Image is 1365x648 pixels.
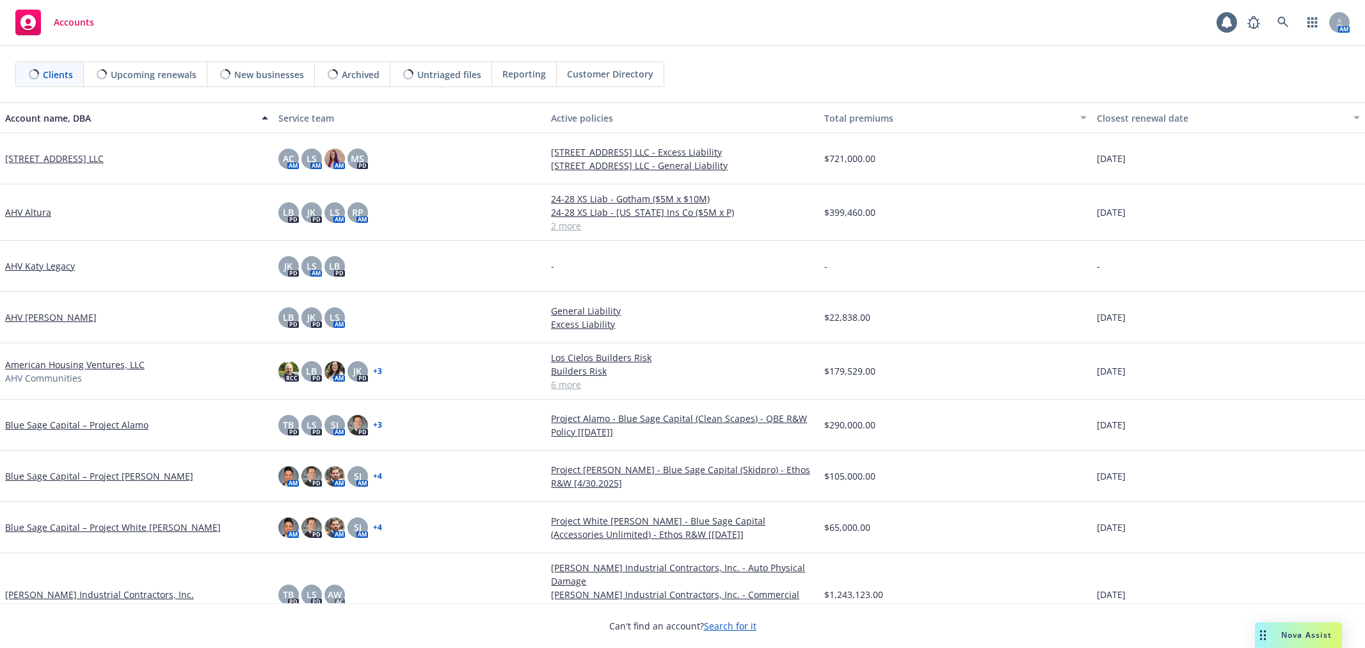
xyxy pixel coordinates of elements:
[1097,364,1126,378] span: [DATE]
[1281,629,1332,640] span: Nova Assist
[551,378,814,391] a: 6 more
[824,206,875,219] span: $399,460.00
[704,620,756,632] a: Search for it
[417,68,481,81] span: Untriaged files
[824,364,875,378] span: $179,529.00
[1097,111,1346,125] div: Closest renewal date
[546,102,819,133] button: Active policies
[551,159,814,172] a: [STREET_ADDRESS] LLC - General Liability
[551,351,814,364] a: Los Cielos Builders Risk
[551,412,814,439] a: Project Alamo - Blue Sage Capital (Clean Scapes) - QBE R&W Policy [[DATE]]
[342,68,379,81] span: Archived
[284,259,292,273] span: JK
[283,311,294,324] span: LB
[353,364,362,378] span: JK
[373,524,382,531] a: + 4
[551,206,814,219] a: 24-28 XS LIab - [US_STATE] Ins Co ($5M x P)
[1097,418,1126,432] span: [DATE]
[1097,521,1126,534] span: [DATE]
[283,152,294,165] span: AC
[373,473,382,480] a: + 4
[609,619,756,633] span: Can't find an account?
[551,304,814,318] a: General Liability
[354,521,362,534] span: SJ
[551,463,814,490] a: Project [PERSON_NAME] - Blue Sage Capital (Skidpro) - Ethos R&W [4/30.2025]
[354,469,362,483] span: SJ
[330,311,340,324] span: LS
[111,68,196,81] span: Upcoming renewals
[5,111,254,125] div: Account name, DBA
[43,68,73,81] span: Clients
[1097,311,1126,324] span: [DATE]
[824,311,870,324] span: $22,838.00
[283,418,294,432] span: TB
[307,152,317,165] span: LS
[329,259,340,273] span: LB
[5,371,82,385] span: AHV Communities
[278,517,299,538] img: photo
[5,418,148,432] a: Blue Sage Capital – Project Alamo
[273,102,547,133] button: Service team
[551,561,814,588] a: [PERSON_NAME] Industrial Contractors, Inc. - Auto Physical Damage
[1097,206,1126,219] span: [DATE]
[551,318,814,331] a: Excess Liability
[307,418,317,432] span: LS
[301,466,322,487] img: photo
[347,415,368,435] img: photo
[328,588,342,601] span: AW
[5,521,221,534] a: Blue Sage Capital – Project White [PERSON_NAME]
[5,588,194,601] a: [PERSON_NAME] Industrial Contractors, Inc.
[278,111,541,125] div: Service team
[5,259,75,273] a: AHV Katy Legacy
[1097,152,1126,165] span: [DATE]
[278,466,299,487] img: photo
[824,469,875,483] span: $105,000.00
[324,517,345,538] img: photo
[1092,102,1365,133] button: Closest renewal date
[5,152,104,165] a: [STREET_ADDRESS] LLC
[824,152,875,165] span: $721,000.00
[324,149,345,169] img: photo
[351,152,364,165] span: MS
[373,368,382,375] a: + 3
[1241,10,1266,35] a: Report a Bug
[1097,469,1126,483] span: [DATE]
[234,68,304,81] span: New businesses
[1300,10,1325,35] a: Switch app
[551,364,814,378] a: Builders Risk
[5,358,145,371] a: American Housing Ventures, LLC
[567,67,653,81] span: Customer Directory
[1097,259,1100,273] span: -
[824,588,883,601] span: $1,243,123.00
[1255,622,1342,648] button: Nova Assist
[5,469,193,483] a: Blue Sage Capital – Project [PERSON_NAME]
[306,364,317,378] span: LB
[551,514,814,541] a: Project White [PERSON_NAME] - Blue Sage Capital (Accessories Unlimited) - Ethos R&W [[DATE]]
[5,206,51,219] a: AHV Altura
[352,206,363,219] span: RP
[551,192,814,206] a: 24-28 XS Liab - Gotham ($5M x $10M)
[307,588,317,601] span: LS
[278,361,299,382] img: photo
[824,418,875,432] span: $290,000.00
[283,588,294,601] span: TB
[824,111,1073,125] div: Total premiums
[307,311,315,324] span: JK
[551,219,814,232] a: 2 more
[551,145,814,159] a: [STREET_ADDRESS] LLC - Excess Liability
[819,102,1092,133] button: Total premiums
[1255,622,1271,648] div: Drag to move
[307,206,315,219] span: JK
[824,521,870,534] span: $65,000.00
[551,111,814,125] div: Active policies
[824,259,827,273] span: -
[324,466,345,487] img: photo
[283,206,294,219] span: LB
[331,418,339,432] span: SJ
